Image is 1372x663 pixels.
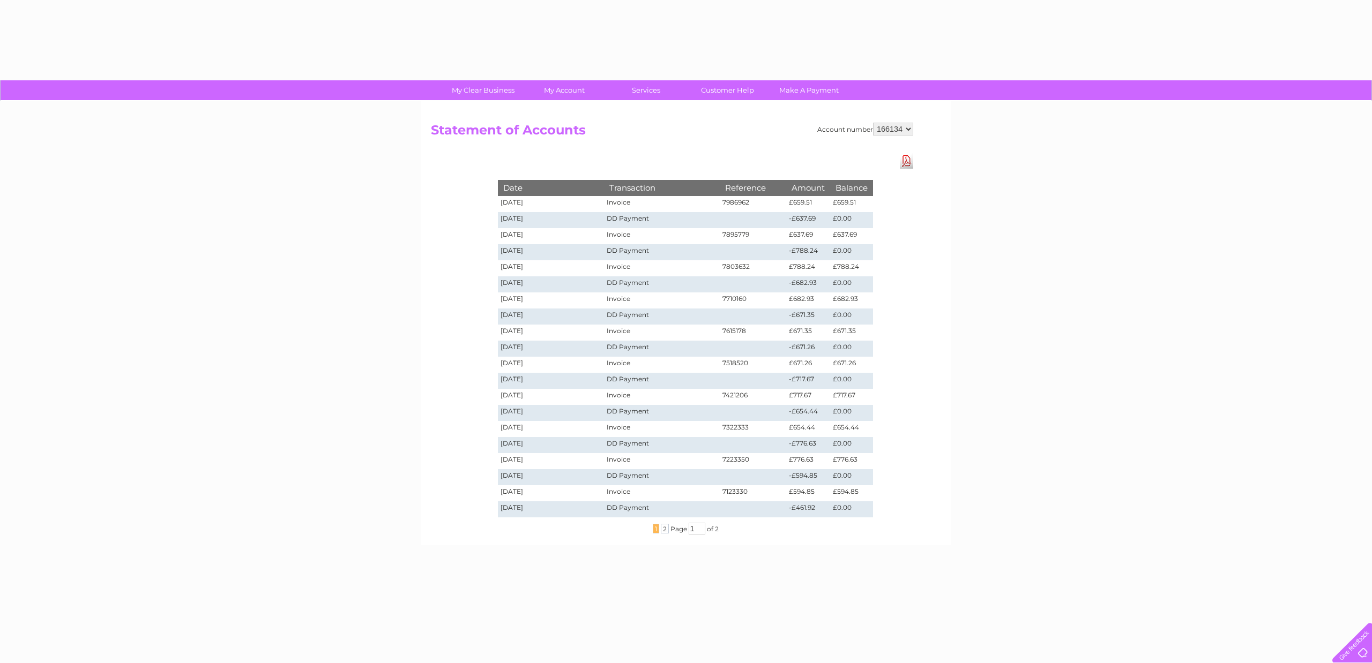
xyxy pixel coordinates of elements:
td: DD Payment [604,501,720,517]
td: £654.44 [786,421,830,437]
td: 7986962 [720,196,786,212]
td: £0.00 [830,469,873,485]
td: 7710160 [720,292,786,308]
td: £717.67 [830,389,873,405]
td: [DATE] [498,437,604,453]
td: -£637.69 [786,212,830,228]
th: Transaction [604,180,720,195]
td: -£654.44 [786,405,830,421]
td: DD Payment [604,308,720,325]
td: 7123330 [720,485,786,501]
td: -£461.92 [786,501,830,517]
td: £671.35 [830,325,873,341]
td: £0.00 [830,244,873,260]
span: 2 [715,525,719,533]
td: 7322333 [720,421,786,437]
a: My Clear Business [439,80,527,100]
td: £776.63 [830,453,873,469]
td: Invoice [604,260,720,276]
td: £682.93 [830,292,873,308]
th: Balance [830,180,873,195]
td: [DATE] [498,357,604,373]
td: [DATE] [498,228,604,244]
td: DD Payment [604,341,720,357]
td: £788.24 [830,260,873,276]
td: £659.51 [786,196,830,212]
a: Customer Help [683,80,772,100]
td: [DATE] [498,325,604,341]
td: Invoice [604,357,720,373]
td: DD Payment [604,373,720,389]
td: [DATE] [498,485,604,501]
td: Invoice [604,292,720,308]
td: -£594.85 [786,469,830,485]
td: [DATE] [498,212,604,228]
td: DD Payment [604,469,720,485]
td: DD Payment [604,437,720,453]
td: £0.00 [830,437,873,453]
td: [DATE] [498,421,604,437]
td: Invoice [604,228,720,244]
td: Invoice [604,196,720,212]
td: Invoice [604,389,720,405]
td: £671.26 [786,357,830,373]
td: -£717.67 [786,373,830,389]
td: DD Payment [604,244,720,260]
td: £0.00 [830,373,873,389]
td: [DATE] [498,469,604,485]
td: [DATE] [498,260,604,276]
td: £637.69 [786,228,830,244]
td: 7421206 [720,389,786,405]
td: £0.00 [830,501,873,517]
td: Invoice [604,325,720,341]
h2: Statement of Accounts [431,123,913,143]
td: £671.26 [830,357,873,373]
a: My Account [520,80,609,100]
td: [DATE] [498,292,604,308]
a: Download Pdf [900,153,913,169]
td: [DATE] [498,341,604,357]
td: £0.00 [830,308,873,325]
span: 2 [661,524,669,533]
td: £0.00 [830,276,873,292]
td: £0.00 [830,405,873,421]
div: Account number [817,123,913,135]
span: 1 [653,524,659,533]
td: DD Payment [604,276,720,292]
td: £594.85 [786,485,830,501]
td: Invoice [604,421,720,437]
td: [DATE] [498,405,604,421]
td: [DATE] [498,244,604,260]
td: £717.67 [786,389,830,405]
td: £0.00 [830,212,873,228]
td: £0.00 [830,341,873,357]
td: Invoice [604,453,720,469]
th: Reference [720,180,786,195]
td: £654.44 [830,421,873,437]
td: [DATE] [498,196,604,212]
span: Page [670,525,687,533]
a: Make A Payment [765,80,853,100]
td: [DATE] [498,276,604,292]
td: -£671.26 [786,341,830,357]
td: [DATE] [498,453,604,469]
td: £671.35 [786,325,830,341]
td: [DATE] [498,389,604,405]
td: £637.69 [830,228,873,244]
td: -£788.24 [786,244,830,260]
td: £659.51 [830,196,873,212]
td: £682.93 [786,292,830,308]
td: [DATE] [498,501,604,517]
a: Services [602,80,690,100]
td: DD Payment [604,212,720,228]
td: 7518520 [720,357,786,373]
td: £776.63 [786,453,830,469]
td: 7803632 [720,260,786,276]
td: -£776.63 [786,437,830,453]
td: Invoice [604,485,720,501]
td: £594.85 [830,485,873,501]
td: [DATE] [498,373,604,389]
td: 7223350 [720,453,786,469]
td: -£682.93 [786,276,830,292]
td: 7895779 [720,228,786,244]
